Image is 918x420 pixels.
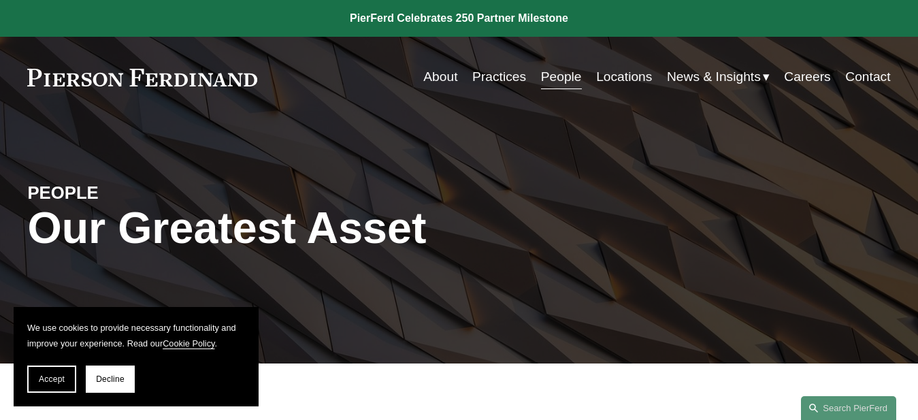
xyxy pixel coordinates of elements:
a: Search this site [801,396,896,420]
a: Cookie Policy [163,338,214,349]
a: People [541,64,582,90]
section: Cookie banner [14,307,259,406]
a: Careers [784,64,830,90]
h1: Our Greatest Asset [27,204,602,254]
h4: PEOPLE [27,182,243,204]
button: Decline [86,366,135,393]
span: Decline [96,374,125,384]
a: Practices [472,64,526,90]
span: Accept [39,374,65,384]
a: folder dropdown [667,64,770,90]
a: About [423,64,457,90]
a: Contact [845,64,890,90]
a: Locations [596,64,652,90]
p: We use cookies to provide necessary functionality and improve your experience. Read our . [27,321,245,352]
span: News & Insights [667,65,761,89]
button: Accept [27,366,76,393]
